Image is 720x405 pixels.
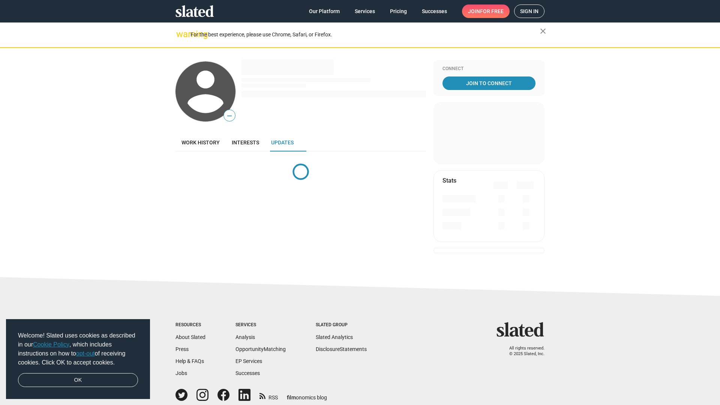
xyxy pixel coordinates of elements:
a: Updates [265,133,300,151]
a: RSS [259,390,278,401]
a: filmonomics blog [287,388,327,401]
p: All rights reserved. © 2025 Slated, Inc. [501,346,544,357]
a: Sign in [514,4,544,18]
a: Successes [235,370,260,376]
a: About Slated [175,334,205,340]
span: Sign in [520,5,538,18]
span: Successes [422,4,447,18]
a: Services [349,4,381,18]
div: Resources [175,322,205,328]
div: Slated Group [316,322,367,328]
mat-card-title: Stats [442,177,456,184]
span: Interests [232,139,259,145]
span: Join [468,4,504,18]
a: Our Platform [303,4,346,18]
span: for free [480,4,504,18]
span: Join To Connect [444,76,534,90]
span: Work history [181,139,220,145]
a: Cookie Policy [33,341,69,348]
a: EP Services [235,358,262,364]
a: Successes [416,4,453,18]
a: Press [175,346,189,352]
a: Join To Connect [442,76,535,90]
span: Pricing [390,4,407,18]
span: Welcome! Slated uses cookies as described in our , which includes instructions on how to of recei... [18,331,138,367]
div: Connect [442,66,535,72]
a: Help & FAQs [175,358,204,364]
a: Interests [226,133,265,151]
a: opt-out [76,350,95,357]
div: cookieconsent [6,319,150,399]
a: Slated Analytics [316,334,353,340]
div: For the best experience, please use Chrome, Safari, or Firefox. [190,30,540,40]
a: DisclosureStatements [316,346,367,352]
a: Pricing [384,4,413,18]
mat-icon: close [538,27,547,36]
div: Services [235,322,286,328]
a: Jobs [175,370,187,376]
a: Joinfor free [462,4,510,18]
span: — [224,111,235,121]
span: Updates [271,139,294,145]
span: Our Platform [309,4,340,18]
a: OpportunityMatching [235,346,286,352]
a: dismiss cookie message [18,373,138,387]
a: Work history [175,133,226,151]
span: film [287,394,296,400]
span: Services [355,4,375,18]
mat-icon: warning [176,30,185,39]
a: Analysis [235,334,255,340]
